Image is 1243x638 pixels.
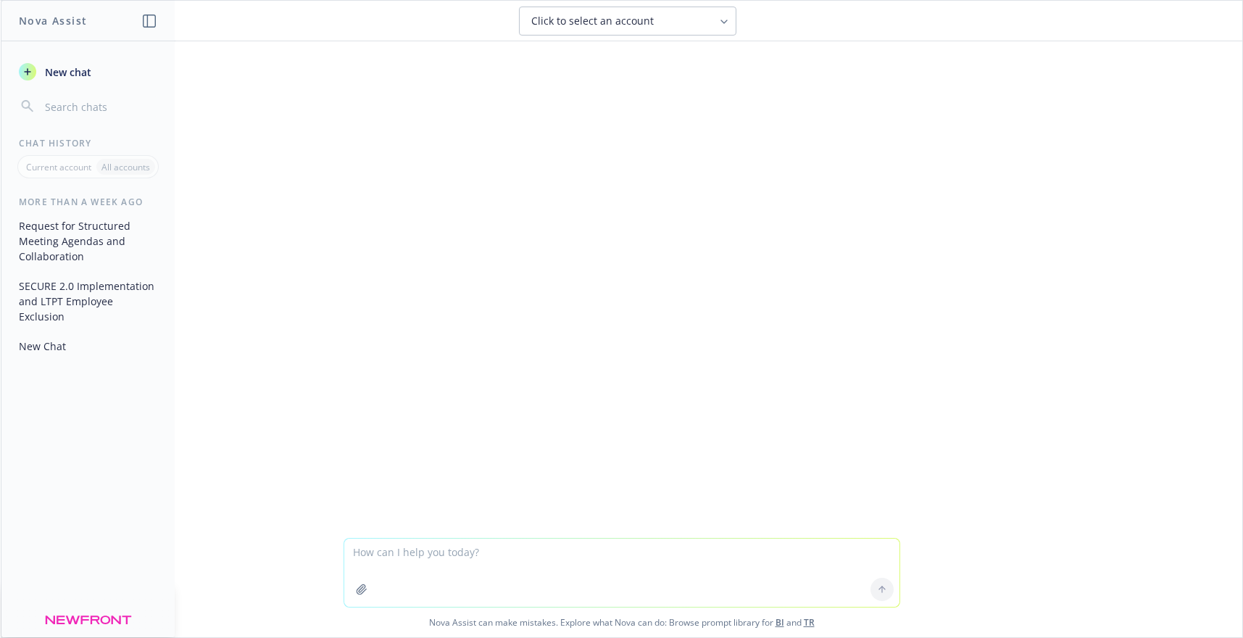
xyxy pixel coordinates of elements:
[1,137,175,149] div: Chat History
[19,13,87,28] h1: Nova Assist
[13,59,163,85] button: New chat
[1,196,175,208] div: More than a week ago
[101,161,150,173] p: All accounts
[804,616,815,629] a: TR
[13,334,163,358] button: New Chat
[13,274,163,328] button: SECURE 2.0 Implementation and LTPT Employee Exclusion
[26,161,91,173] p: Current account
[776,616,784,629] a: BI
[13,214,163,268] button: Request for Structured Meeting Agendas and Collaboration
[42,96,157,117] input: Search chats
[42,65,91,80] span: New chat
[7,608,1236,637] span: Nova Assist can make mistakes. Explore what Nova can do: Browse prompt library for and
[531,14,654,28] span: Click to select an account
[519,7,736,36] button: Click to select an account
